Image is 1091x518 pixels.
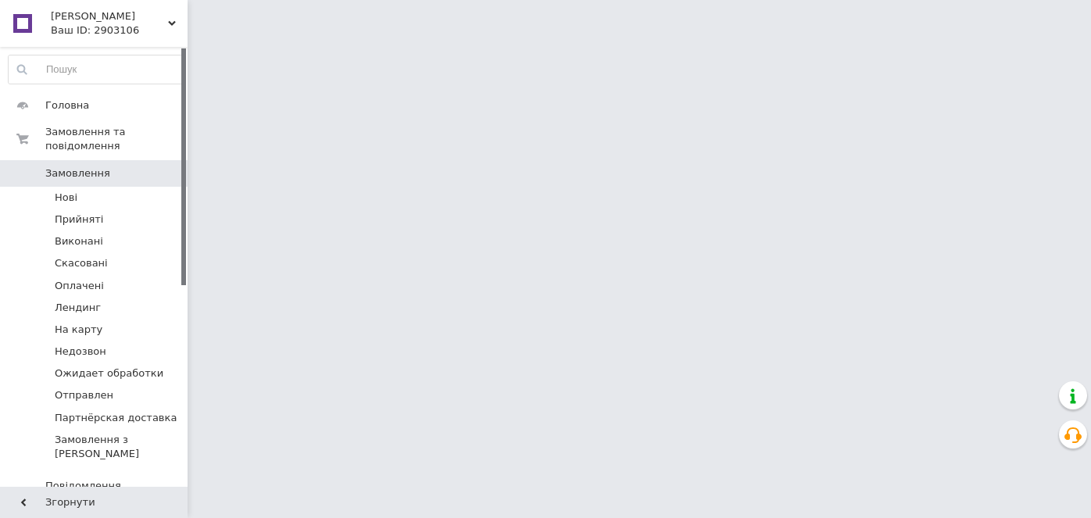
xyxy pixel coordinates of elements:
[45,125,188,153] span: Замовлення та повідомлення
[55,213,103,227] span: Прийняті
[9,55,184,84] input: Пошук
[55,234,103,248] span: Виконані
[55,279,104,293] span: Оплачені
[45,479,121,493] span: Повідомлення
[55,411,177,425] span: Партнёрская доставка
[51,9,168,23] span: БІО Трейдінг
[55,301,101,315] span: Лендинг
[51,23,188,38] div: Ваш ID: 2903106
[55,388,113,402] span: Отправлен
[55,433,183,461] span: Замовлення з [PERSON_NAME]
[55,345,106,359] span: Недозвон
[55,191,77,205] span: Нові
[45,98,89,113] span: Головна
[55,256,108,270] span: Скасовані
[55,323,102,337] span: На карту
[45,166,110,180] span: Замовлення
[55,366,163,380] span: Ожидает обработки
